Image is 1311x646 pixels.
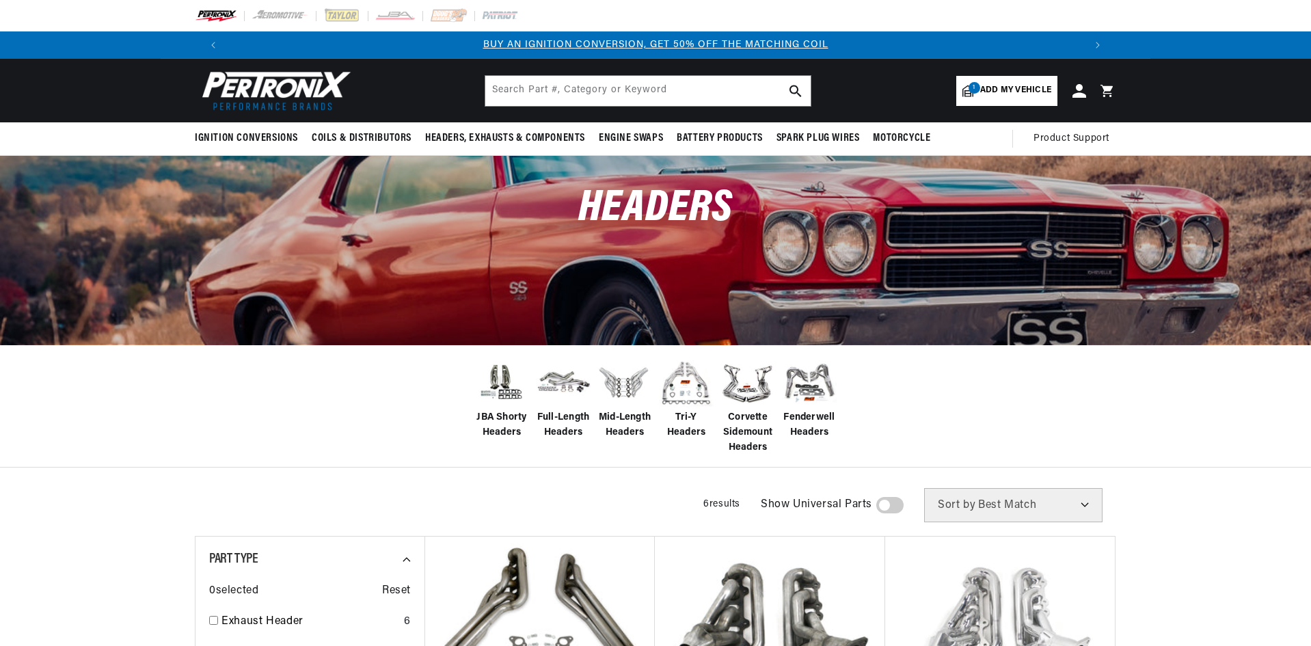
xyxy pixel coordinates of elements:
[720,355,775,456] a: Corvette Sidemount Headers Corvette Sidemount Headers
[980,84,1051,97] span: Add my vehicle
[776,131,860,146] span: Spark Plug Wires
[227,38,1084,53] div: 1 of 3
[305,122,418,154] summary: Coils & Distributors
[659,355,714,410] img: Tri-Y Headers
[720,410,775,456] span: Corvette Sidemount Headers
[670,122,770,154] summary: Battery Products
[597,355,652,410] img: Mid-Length Headers
[195,131,298,146] span: Ignition Conversions
[677,131,763,146] span: Battery Products
[781,76,811,106] button: search button
[578,187,733,231] span: Headers
[161,31,1150,59] slideshow-component: Translation missing: en.sections.announcements.announcement_bar
[720,355,775,410] img: Corvette Sidemount Headers
[597,355,652,441] a: Mid-Length Headers Mid-Length Headers
[956,76,1057,106] a: 1Add my vehicle
[761,496,872,514] span: Show Universal Parts
[485,76,811,106] input: Search Part #, Category or Keyword
[873,131,930,146] span: Motorcycle
[969,82,980,94] span: 1
[1033,131,1109,146] span: Product Support
[209,552,258,566] span: Part Type
[200,31,227,59] button: Translation missing: en.sections.announcements.previous_announcement
[703,499,740,509] span: 6 results
[659,410,714,441] span: Tri-Y Headers
[599,131,663,146] span: Engine Swaps
[221,613,398,631] a: Exhaust Header
[597,410,652,441] span: Mid-Length Headers
[312,131,411,146] span: Coils & Distributors
[195,67,352,114] img: Pertronix
[425,131,585,146] span: Headers, Exhausts & Components
[866,122,937,154] summary: Motorcycle
[782,410,837,441] span: Fenderwell Headers
[418,122,592,154] summary: Headers, Exhausts & Components
[195,122,305,154] summary: Ignition Conversions
[1084,31,1111,59] button: Translation missing: en.sections.announcements.next_announcement
[782,355,837,441] a: Fenderwell Headers Fenderwell Headers
[536,361,591,404] img: Full-Length Headers
[924,488,1103,522] select: Sort by
[404,613,411,631] div: 6
[474,360,529,405] img: JBA Shorty Headers
[938,500,975,511] span: Sort by
[770,122,867,154] summary: Spark Plug Wires
[227,38,1084,53] div: Announcement
[782,355,837,410] img: Fenderwell Headers
[536,355,591,441] a: Full-Length Headers Full-Length Headers
[659,355,714,441] a: Tri-Y Headers Tri-Y Headers
[474,355,529,441] a: JBA Shorty Headers JBA Shorty Headers
[382,582,411,600] span: Reset
[474,410,529,441] span: JBA Shorty Headers
[209,582,258,600] span: 0 selected
[483,40,828,50] a: BUY AN IGNITION CONVERSION, GET 50% OFF THE MATCHING COIL
[1033,122,1116,155] summary: Product Support
[592,122,670,154] summary: Engine Swaps
[536,410,591,441] span: Full-Length Headers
